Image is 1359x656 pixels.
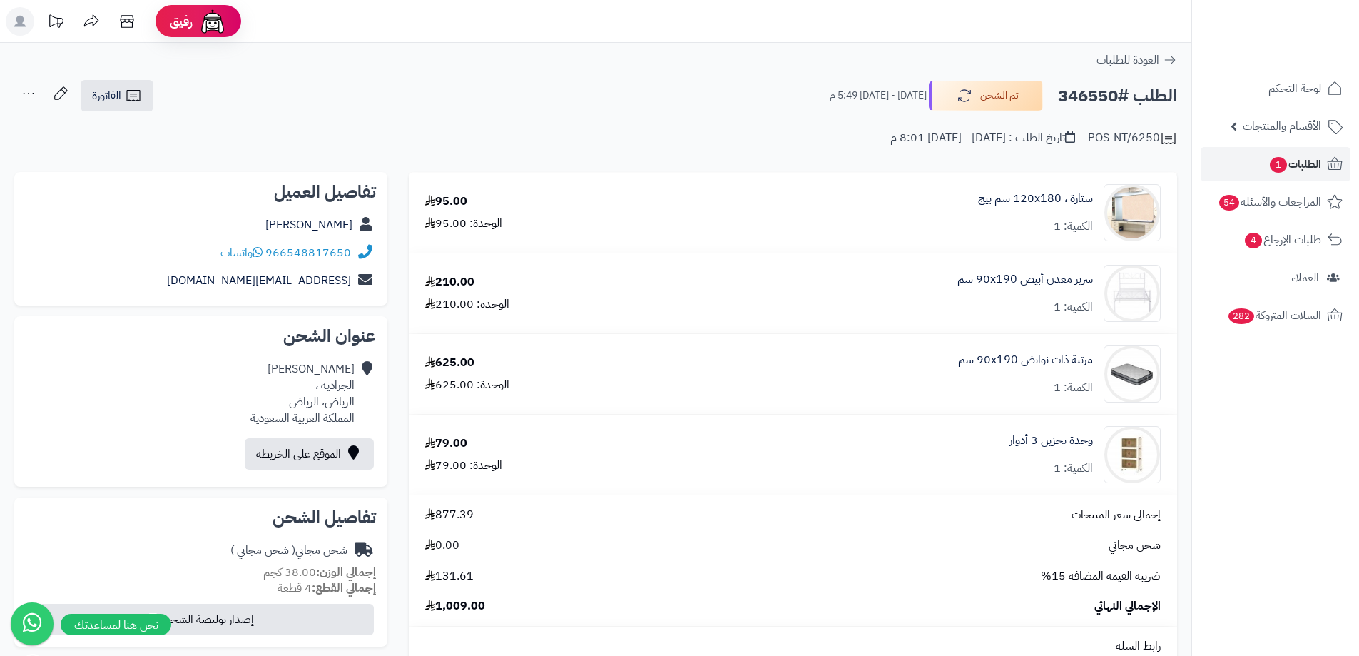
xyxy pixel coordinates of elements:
div: 210.00 [425,274,474,291]
h2: تفاصيل العميل [26,183,376,201]
span: 1 [1270,157,1287,173]
a: السلات المتروكة282 [1201,298,1350,333]
a: الطلبات1 [1201,147,1350,181]
span: طلبات الإرجاع [1243,230,1321,250]
span: 54 [1219,195,1239,211]
span: 4 [1245,233,1262,248]
div: الكمية: 1 [1054,299,1093,316]
span: 1,009.00 [425,598,485,615]
a: 966548817650 [265,244,351,261]
img: 1728808024-110601060001-90x90.jpg [1104,345,1160,403]
strong: إجمالي الوزن: [316,564,376,581]
a: لوحة التحكم [1201,71,1350,106]
a: الفاتورة [81,80,153,111]
span: الأقسام والمنتجات [1243,116,1321,136]
span: 0.00 [425,538,459,554]
a: مرتبة ذات نوابض 90x190 سم [958,352,1093,368]
div: [PERSON_NAME] الجراديه ، الرياض، الرياض المملكة العربية السعودية [250,361,355,426]
span: لوحة التحكم [1268,79,1321,99]
a: سرير معدن أبيض 90x190 سم [957,271,1093,288]
div: رابط السلة [414,638,1171,655]
div: الوحدة: 79.00 [425,458,502,474]
div: تاريخ الطلب : [DATE] - [DATE] 8:01 م [890,130,1075,146]
small: 38.00 كجم [263,564,376,581]
span: الإجمالي النهائي [1094,598,1161,615]
small: [DATE] - [DATE] 5:49 م [830,89,927,103]
div: 79.00 [425,435,467,452]
span: العودة للطلبات [1096,51,1159,69]
h2: تفاصيل الشحن [26,509,376,526]
a: العودة للطلبات [1096,51,1177,69]
a: واتساب [220,244,263,261]
span: ضريبة القيمة المضافة 15% [1041,568,1161,585]
span: العملاء [1291,268,1319,288]
div: الكمية: 1 [1054,218,1093,235]
a: الموقع على الخريطة [245,438,374,470]
a: المراجعات والأسئلة54 [1201,185,1350,219]
a: العملاء [1201,261,1350,295]
div: الوحدة: 95.00 [425,216,502,232]
button: تم الشحن [929,81,1043,111]
img: 1717587077-220613020070-90x90.jpg [1104,265,1160,322]
span: الفاتورة [92,87,121,104]
div: الوحدة: 210.00 [425,296,509,313]
span: شحن مجاني [1109,538,1161,554]
div: 625.00 [425,355,474,371]
span: 282 [1228,308,1255,324]
span: الطلبات [1268,154,1321,174]
a: [PERSON_NAME] [265,216,352,233]
a: [EMAIL_ADDRESS][DOMAIN_NAME] [167,272,351,289]
button: إصدار بوليصة الشحن [24,604,374,635]
h2: الطلب #346550 [1058,81,1177,111]
a: تحديثات المنصة [38,7,73,39]
span: ( شحن مجاني ) [230,542,295,559]
div: الكمية: 1 [1054,380,1093,396]
img: logo-2.png [1262,35,1345,65]
span: 877.39 [425,507,474,523]
div: POS-NT/6250 [1088,130,1177,147]
span: 131.61 [425,568,474,585]
img: ai-face.png [198,7,227,36]
strong: إجمالي القطع: [312,580,376,597]
div: شحن مجاني [230,543,347,559]
a: ستارة ، ‎120x180 سم‏ بيج [978,191,1093,207]
div: 95.00 [425,193,467,210]
div: الكمية: 1 [1054,460,1093,477]
a: وحدة تخزين 3 أدوار [1009,433,1093,449]
img: 1738071812-110107010066-90x90.jpg [1104,426,1160,483]
div: الوحدة: 625.00 [425,377,509,393]
a: طلبات الإرجاع4 [1201,223,1350,257]
span: المراجعات والأسئلة [1218,192,1321,212]
span: رفيق [170,13,193,30]
h2: عنوان الشحن [26,328,376,345]
span: السلات المتروكة [1227,306,1321,326]
span: إجمالي سعر المنتجات [1072,507,1161,523]
img: 1686123112-0e6a7256c48f7f79337373d5cf0e76928d4154b45ab724b8a5d0848a6d406c161605545406_4-90x90.png [1104,184,1160,241]
small: 4 قطعة [278,580,376,597]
